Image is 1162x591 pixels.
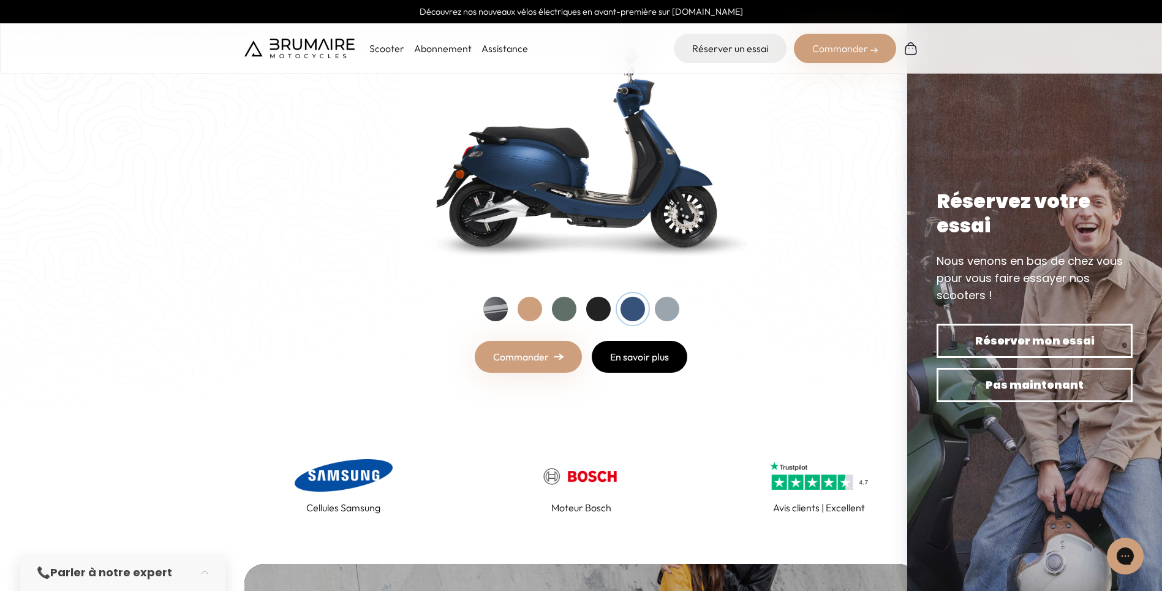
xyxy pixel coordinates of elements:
[414,42,472,55] a: Abonnement
[369,41,404,56] p: Scooter
[482,456,681,515] a: Moteur Bosch
[554,353,564,360] img: right-arrow.png
[481,42,528,55] a: Assistance
[870,47,878,54] img: right-arrow-2.png
[674,34,787,63] a: Réserver un essai
[794,34,896,63] div: Commander
[773,500,865,515] p: Avis clients | Excellent
[244,456,443,515] a: Cellules Samsung
[904,41,918,56] img: Panier
[306,500,380,515] p: Cellules Samsung
[551,500,611,515] p: Moteur Bosch
[475,341,582,373] a: Commander
[592,341,687,373] a: En savoir plus
[1101,533,1150,579] iframe: Gorgias live chat messenger
[244,39,355,58] img: Brumaire Motocycles
[720,456,918,515] a: Avis clients | Excellent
